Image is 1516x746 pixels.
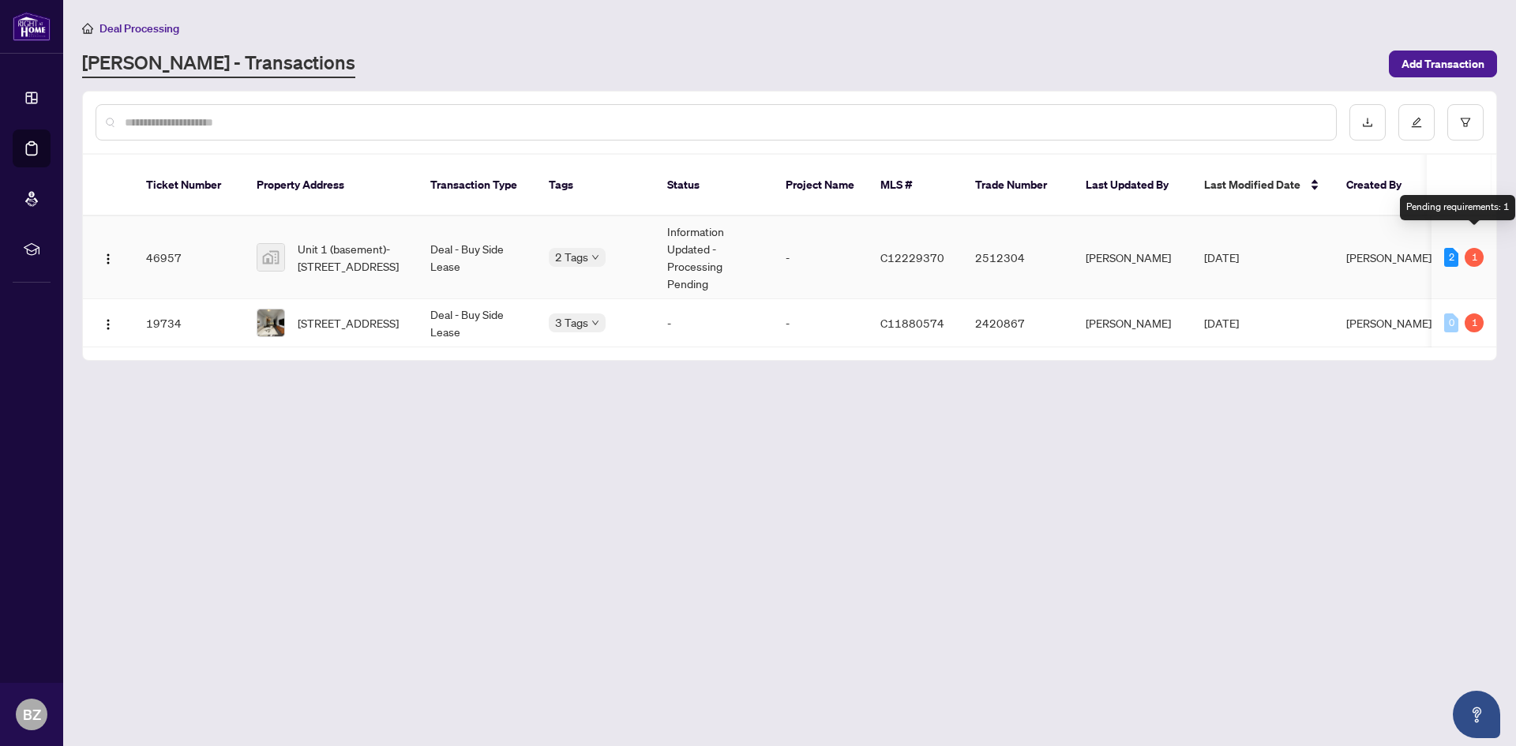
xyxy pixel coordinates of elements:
[96,245,121,270] button: Logo
[133,155,244,216] th: Ticket Number
[1460,117,1471,128] span: filter
[82,50,355,78] a: [PERSON_NAME] - Transactions
[1204,316,1239,330] span: [DATE]
[963,155,1073,216] th: Trade Number
[963,299,1073,347] td: 2420867
[1191,155,1334,216] th: Last Modified Date
[591,319,599,327] span: down
[244,155,418,216] th: Property Address
[1346,316,1432,330] span: [PERSON_NAME]
[1398,104,1435,141] button: edit
[1204,250,1239,264] span: [DATE]
[133,299,244,347] td: 19734
[773,299,868,347] td: -
[536,155,655,216] th: Tags
[1444,313,1458,332] div: 0
[418,216,536,299] td: Deal - Buy Side Lease
[1389,51,1497,77] button: Add Transaction
[257,309,284,336] img: thumbnail-img
[1073,155,1191,216] th: Last Updated By
[1362,117,1373,128] span: download
[963,216,1073,299] td: 2512304
[555,313,588,332] span: 3 Tags
[1447,104,1484,141] button: filter
[102,253,114,265] img: Logo
[1411,117,1422,128] span: edit
[1073,216,1191,299] td: [PERSON_NAME]
[1465,313,1484,332] div: 1
[773,155,868,216] th: Project Name
[257,244,284,271] img: thumbnail-img
[13,12,51,41] img: logo
[655,216,773,299] td: Information Updated - Processing Pending
[102,318,114,331] img: Logo
[880,250,944,264] span: C12229370
[655,155,773,216] th: Status
[1453,691,1500,738] button: Open asap
[99,21,179,36] span: Deal Processing
[1402,51,1484,77] span: Add Transaction
[868,155,963,216] th: MLS #
[1204,176,1300,193] span: Last Modified Date
[23,703,41,725] span: BZ
[82,23,93,34] span: home
[880,316,944,330] span: C11880574
[1400,195,1515,220] div: Pending requirements: 1
[773,216,868,299] td: -
[418,155,536,216] th: Transaction Type
[133,216,244,299] td: 46957
[1444,248,1458,267] div: 2
[418,299,536,347] td: Deal - Buy Side Lease
[1334,155,1428,216] th: Created By
[298,240,405,275] span: Unit 1 (basement)-[STREET_ADDRESS]
[1073,299,1191,347] td: [PERSON_NAME]
[655,299,773,347] td: -
[555,248,588,266] span: 2 Tags
[298,314,399,332] span: [STREET_ADDRESS]
[1346,250,1432,264] span: [PERSON_NAME]
[1465,248,1484,267] div: 1
[96,310,121,336] button: Logo
[591,253,599,261] span: down
[1349,104,1386,141] button: download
